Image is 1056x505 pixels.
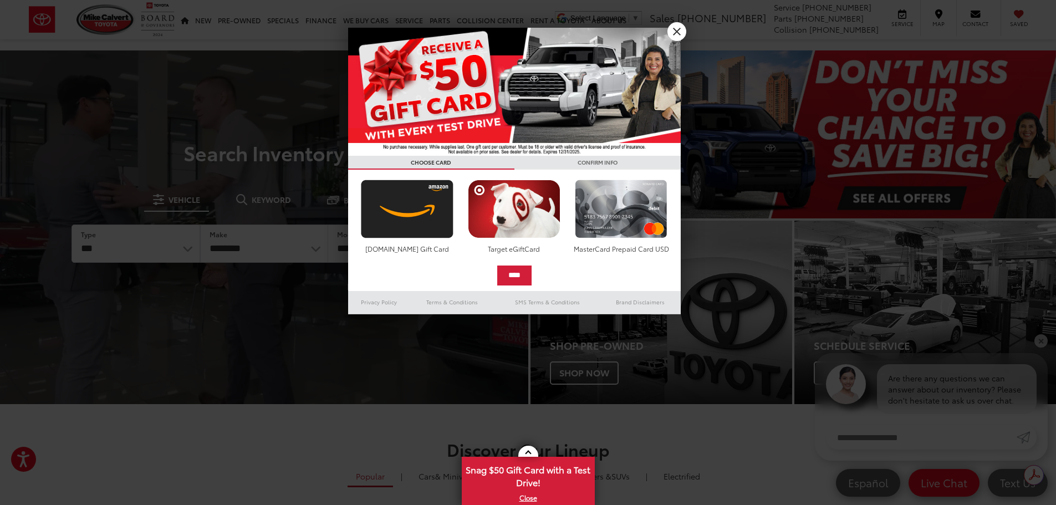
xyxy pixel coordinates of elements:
[463,458,594,492] span: Snag $50 Gift Card with a Test Drive!
[348,28,681,156] img: 55838_top_625864.jpg
[600,295,681,309] a: Brand Disclaimers
[514,156,681,170] h3: CONFIRM INFO
[495,295,600,309] a: SMS Terms & Conditions
[465,180,563,238] img: targetcard.png
[358,180,456,238] img: amazoncard.png
[410,295,494,309] a: Terms & Conditions
[348,295,410,309] a: Privacy Policy
[465,244,563,253] div: Target eGiftCard
[358,244,456,253] div: [DOMAIN_NAME] Gift Card
[572,180,670,238] img: mastercard.png
[348,156,514,170] h3: CHOOSE CARD
[572,244,670,253] div: MasterCard Prepaid Card USD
